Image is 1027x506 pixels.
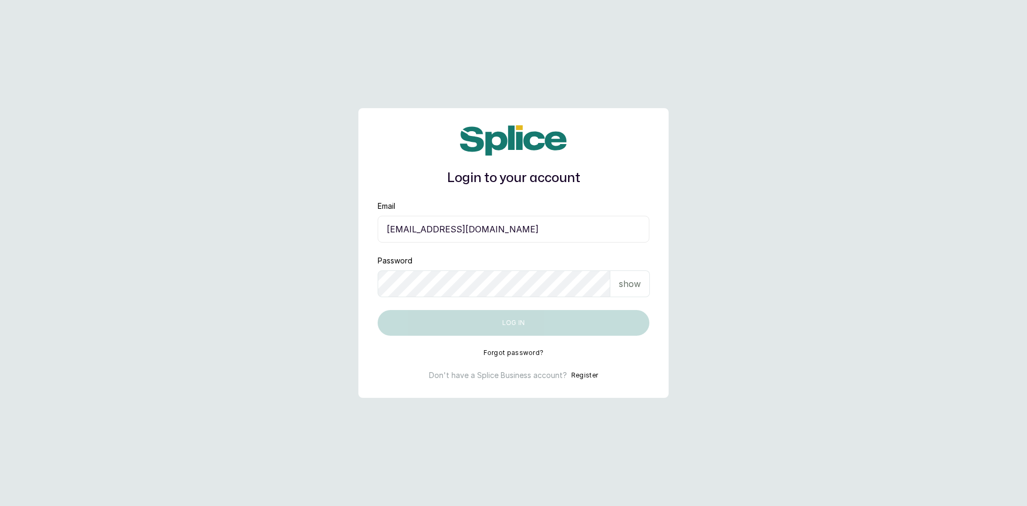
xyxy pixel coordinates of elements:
label: Password [378,255,412,266]
p: Don't have a Splice Business account? [429,370,567,381]
button: Register [571,370,598,381]
button: Forgot password? [484,349,544,357]
button: Log in [378,310,649,336]
label: Email [378,201,395,212]
p: show [619,277,641,290]
h1: Login to your account [378,169,649,188]
input: email@acme.com [378,216,649,243]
